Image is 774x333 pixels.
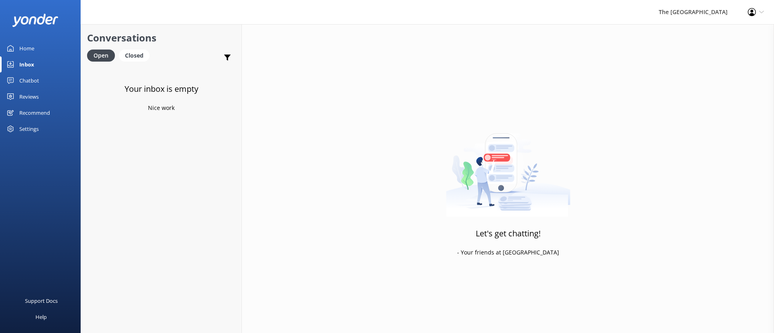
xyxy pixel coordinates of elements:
p: - Your friends at [GEOGRAPHIC_DATA] [457,248,559,257]
div: Chatbot [19,72,39,89]
a: Open [87,51,119,60]
div: Settings [19,121,39,137]
h2: Conversations [87,30,235,46]
div: Support Docs [25,293,58,309]
div: Home [19,40,34,56]
img: yonder-white-logo.png [12,14,58,27]
a: Closed [119,51,154,60]
div: Help [35,309,47,325]
div: Recommend [19,105,50,121]
div: Inbox [19,56,34,72]
h3: Let's get chatting! [476,227,541,240]
div: Open [87,50,115,62]
p: Nice work [148,103,175,112]
div: Reviews [19,89,39,105]
img: artwork of a man stealing a conversation from at giant smartphone [446,116,570,217]
h3: Your inbox is empty [125,83,198,95]
div: Closed [119,50,150,62]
